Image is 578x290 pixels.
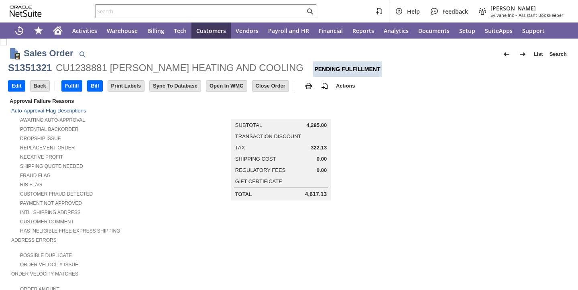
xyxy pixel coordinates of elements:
[490,12,514,18] span: Sylvane Inc
[191,22,231,39] a: Customers
[29,22,48,39] div: Shortcuts
[20,127,79,132] a: Potential Backorder
[11,237,57,243] a: Address Errors
[235,167,285,173] a: Regulatory Fees
[20,200,82,206] a: Payment not approved
[518,49,527,59] img: Next
[107,27,138,35] span: Warehouse
[263,22,314,39] a: Payroll and HR
[62,81,82,91] input: Fulfill
[480,22,517,39] a: SuiteApps
[235,191,252,197] a: Total
[235,122,262,128] a: Subtotal
[147,27,164,35] span: Billing
[546,48,570,61] a: Search
[517,22,550,39] a: Support
[20,219,74,225] a: Customer Comment
[20,228,120,234] a: Has Ineligible Free Express Shipping
[454,22,480,39] a: Setup
[206,81,247,91] input: Open In WMC
[459,27,475,35] span: Setup
[235,156,276,162] a: Shipping Cost
[72,27,97,35] span: Activities
[235,133,301,139] a: Transaction Discount
[231,106,331,119] caption: Summary
[305,6,315,16] svg: Search
[384,27,409,35] span: Analytics
[77,49,87,59] img: Quick Find
[150,81,201,91] input: Sync To Database
[169,22,191,39] a: Tech
[418,27,450,35] span: Documents
[20,154,63,160] a: Negative Profit
[348,22,379,39] a: Reports
[268,27,309,35] span: Payroll and HR
[10,6,42,17] svg: logo
[413,22,454,39] a: Documents
[20,210,81,215] a: Intl. Shipping Address
[102,22,142,39] a: Warehouse
[252,81,289,91] input: Close Order
[314,22,348,39] a: Financial
[522,27,545,35] span: Support
[8,81,25,91] input: Edit
[142,22,169,39] a: Billing
[53,26,63,35] svg: Home
[108,81,144,91] input: Print Labels
[31,81,49,91] input: Back
[304,81,313,91] img: print.svg
[307,122,327,129] span: 4,295.00
[20,163,83,169] a: Shipping Quote Needed
[20,182,42,188] a: RIS flag
[502,49,511,59] img: Previous
[235,145,245,151] a: Tax
[313,61,381,77] div: Pending Fulfillment
[231,22,263,39] a: Vendors
[88,81,102,91] input: Bill
[10,22,29,39] a: Recent Records
[11,271,78,277] a: Order Velocity Matches
[235,178,282,184] a: Gift Certificate
[319,27,343,35] span: Financial
[48,22,67,39] a: Home
[20,191,93,197] a: Customer Fraud Detected
[352,27,374,35] span: Reports
[515,12,517,18] span: -
[236,27,258,35] span: Vendors
[20,173,51,178] a: Fraud Flag
[67,22,102,39] a: Activities
[305,191,327,198] span: 4,617.13
[317,167,327,174] span: 0.00
[317,156,327,162] span: 0.00
[407,8,420,15] span: Help
[196,27,226,35] span: Customers
[56,61,303,74] div: CU1238881 [PERSON_NAME] HEATING AND COOLING
[20,117,85,123] a: Awaiting Auto-Approval
[24,47,73,60] h1: Sales Order
[311,145,327,151] span: 322.13
[485,27,513,35] span: SuiteApps
[320,81,330,91] img: add-record.svg
[379,22,413,39] a: Analytics
[519,12,564,18] span: Assistant Bookkeeper
[8,61,52,74] div: S1351321
[20,262,78,268] a: Order Velocity Issue
[20,145,75,151] a: Replacement Order
[442,8,468,15] span: Feedback
[14,26,24,35] svg: Recent Records
[490,4,564,12] span: [PERSON_NAME]
[34,26,43,35] svg: Shortcuts
[20,136,61,141] a: Dropship Issue
[333,83,358,89] a: Actions
[174,27,187,35] span: Tech
[531,48,546,61] a: List
[96,6,305,16] input: Search
[20,253,72,258] a: Possible Duplicate
[8,96,192,106] div: Approval Failure Reasons
[11,108,86,114] a: Auto-Approval Flag Descriptions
